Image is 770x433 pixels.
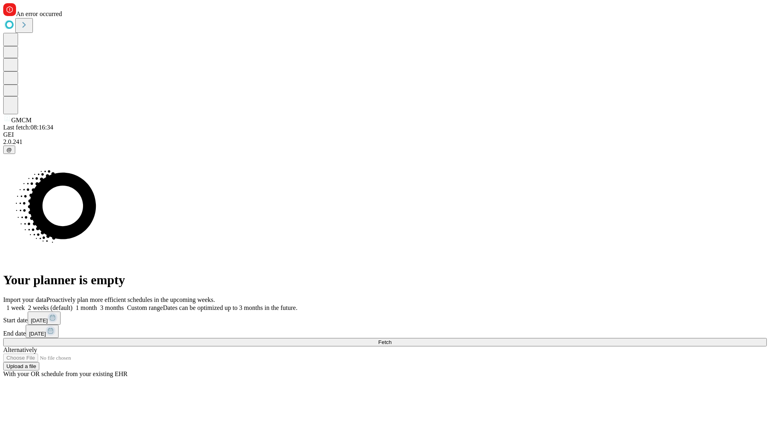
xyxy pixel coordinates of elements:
span: 1 week [6,304,25,311]
span: Dates can be optimized up to 3 months in the future. [163,304,297,311]
div: GEI [3,131,767,138]
span: 1 month [76,304,97,311]
div: Start date [3,312,767,325]
h1: Your planner is empty [3,273,767,287]
span: Fetch [378,339,391,345]
span: 3 months [100,304,124,311]
span: @ [6,147,12,153]
span: Proactively plan more efficient schedules in the upcoming weeks. [47,296,215,303]
span: GMCM [11,117,32,123]
button: Fetch [3,338,767,346]
span: Import your data [3,296,47,303]
button: [DATE] [26,325,59,338]
span: Last fetch: 08:16:34 [3,124,53,131]
div: End date [3,325,767,338]
span: [DATE] [29,331,46,337]
span: With your OR schedule from your existing EHR [3,370,128,377]
button: @ [3,146,15,154]
span: Custom range [127,304,163,311]
div: 2.0.241 [3,138,767,146]
span: An error occurred [16,10,62,17]
button: [DATE] [28,312,61,325]
span: Alternatively [3,346,37,353]
span: [DATE] [31,318,48,324]
button: Upload a file [3,362,39,370]
span: 2 weeks (default) [28,304,73,311]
